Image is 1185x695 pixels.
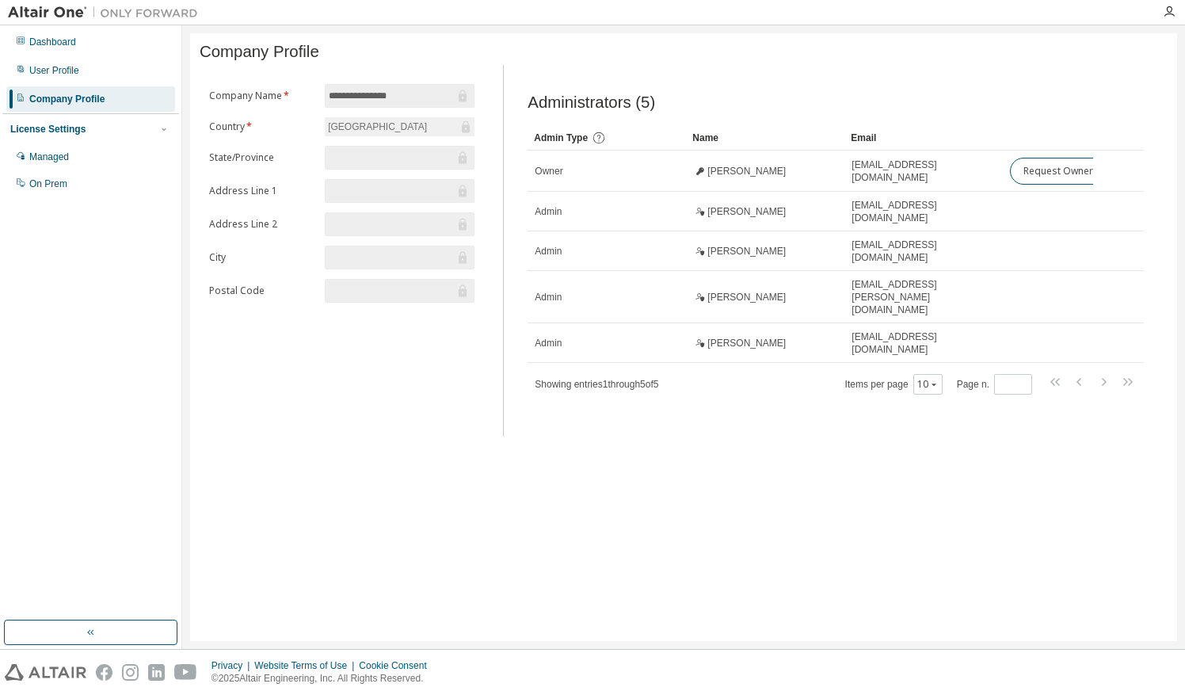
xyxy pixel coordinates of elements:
[957,374,1032,395] span: Page n.
[209,90,315,102] label: Company Name
[29,178,67,190] div: On Prem
[535,291,562,304] span: Admin
[200,43,319,61] span: Company Profile
[122,664,139,681] img: instagram.svg
[707,165,786,178] span: [PERSON_NAME]
[8,5,206,21] img: Altair One
[528,94,655,112] span: Administrators (5)
[29,151,69,163] div: Managed
[534,132,588,143] span: Admin Type
[852,158,996,184] span: [EMAIL_ADDRESS][DOMAIN_NAME]
[148,664,165,681] img: linkedin.svg
[692,125,838,151] div: Name
[209,251,315,264] label: City
[29,93,105,105] div: Company Profile
[96,664,112,681] img: facebook.svg
[535,205,562,218] span: Admin
[535,337,562,349] span: Admin
[211,672,436,685] p: © 2025 Altair Engineering, Inc. All Rights Reserved.
[209,218,315,231] label: Address Line 2
[852,239,996,264] span: [EMAIL_ADDRESS][DOMAIN_NAME]
[707,291,786,304] span: [PERSON_NAME]
[5,664,86,681] img: altair_logo.svg
[535,245,562,258] span: Admin
[325,117,474,136] div: [GEOGRAPHIC_DATA]
[851,125,996,151] div: Email
[10,123,86,136] div: License Settings
[1010,158,1144,185] button: Request Owner Change
[209,120,315,133] label: Country
[326,118,429,136] div: [GEOGRAPHIC_DATA]
[29,36,76,48] div: Dashboard
[852,278,996,316] span: [EMAIL_ADDRESS][PERSON_NAME][DOMAIN_NAME]
[707,337,786,349] span: [PERSON_NAME]
[917,378,939,391] button: 10
[209,284,315,297] label: Postal Code
[535,379,658,390] span: Showing entries 1 through 5 of 5
[852,330,996,356] span: [EMAIL_ADDRESS][DOMAIN_NAME]
[535,165,562,178] span: Owner
[174,664,197,681] img: youtube.svg
[359,659,436,672] div: Cookie Consent
[845,374,943,395] span: Items per page
[707,245,786,258] span: [PERSON_NAME]
[211,659,254,672] div: Privacy
[254,659,359,672] div: Website Terms of Use
[852,199,996,224] span: [EMAIL_ADDRESS][DOMAIN_NAME]
[707,205,786,218] span: [PERSON_NAME]
[209,151,315,164] label: State/Province
[209,185,315,197] label: Address Line 1
[29,64,79,77] div: User Profile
